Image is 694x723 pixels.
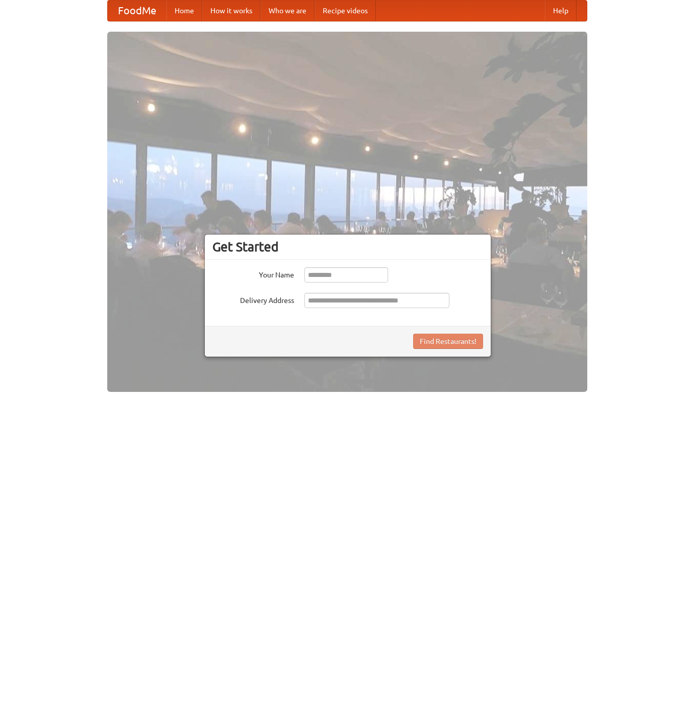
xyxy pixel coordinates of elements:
[212,293,294,306] label: Delivery Address
[108,1,166,21] a: FoodMe
[413,334,483,349] button: Find Restaurants!
[212,267,294,280] label: Your Name
[202,1,260,21] a: How it works
[315,1,376,21] a: Recipe videos
[545,1,577,21] a: Help
[212,239,483,254] h3: Get Started
[166,1,202,21] a: Home
[260,1,315,21] a: Who we are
